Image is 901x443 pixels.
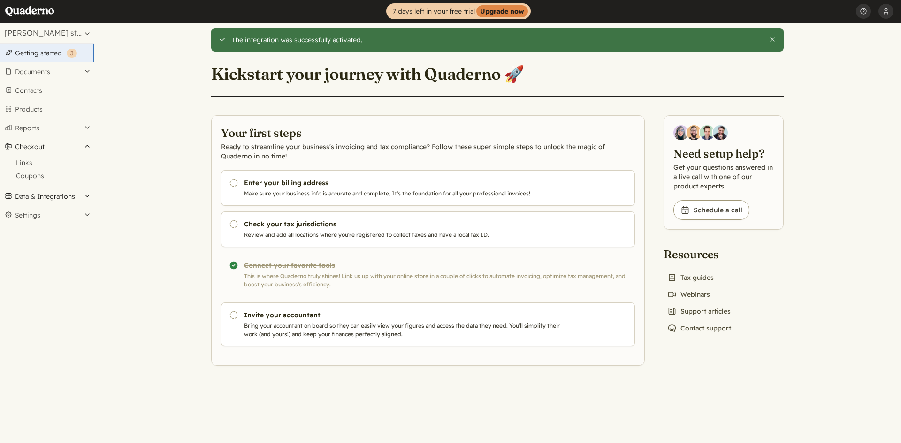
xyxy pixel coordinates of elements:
a: Webinars [664,288,714,301]
p: Review and add all locations where you're registered to collect taxes and have a local tax ID. [244,231,564,239]
a: Contact support [664,322,735,335]
a: Enter your billing address Make sure your business info is accurate and complete. It's the founda... [221,170,635,206]
h2: Your first steps [221,125,635,140]
p: Ready to streamline your business's invoicing and tax compliance? Follow these super simple steps... [221,142,635,161]
button: Close this alert [769,36,776,43]
img: Diana Carrasco, Account Executive at Quaderno [673,125,688,140]
a: 7 days left in your free trialUpgrade now [386,3,531,19]
p: Bring your accountant on board so they can easily view your figures and access the data they need... [244,322,564,338]
h1: Kickstart your journey with Quaderno 🚀 [211,64,524,84]
h3: Enter your billing address [244,178,564,188]
h3: Invite your accountant [244,310,564,320]
img: Ivo Oltmans, Business Developer at Quaderno [700,125,715,140]
a: Check your tax jurisdictions Review and add all locations where you're registered to collect taxe... [221,211,635,247]
h2: Need setup help? [673,146,774,161]
a: Support articles [664,305,734,318]
h2: Resources [664,247,735,262]
img: Javier Rubio, DevRel at Quaderno [713,125,728,140]
p: Get your questions answered in a live call with one of our product experts. [673,163,774,191]
img: Jairo Fumero, Account Executive at Quaderno [687,125,702,140]
a: Invite your accountant Bring your accountant on board so they can easily view your figures and ac... [221,302,635,346]
div: The integration was successfully activated. [232,36,762,44]
p: Make sure your business info is accurate and complete. It's the foundation for all your professio... [244,189,564,198]
h3: Check your tax jurisdictions [244,219,564,229]
a: Schedule a call [673,200,749,220]
a: Tax guides [664,271,718,284]
strong: Upgrade now [476,5,528,17]
span: 3 [70,50,73,57]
